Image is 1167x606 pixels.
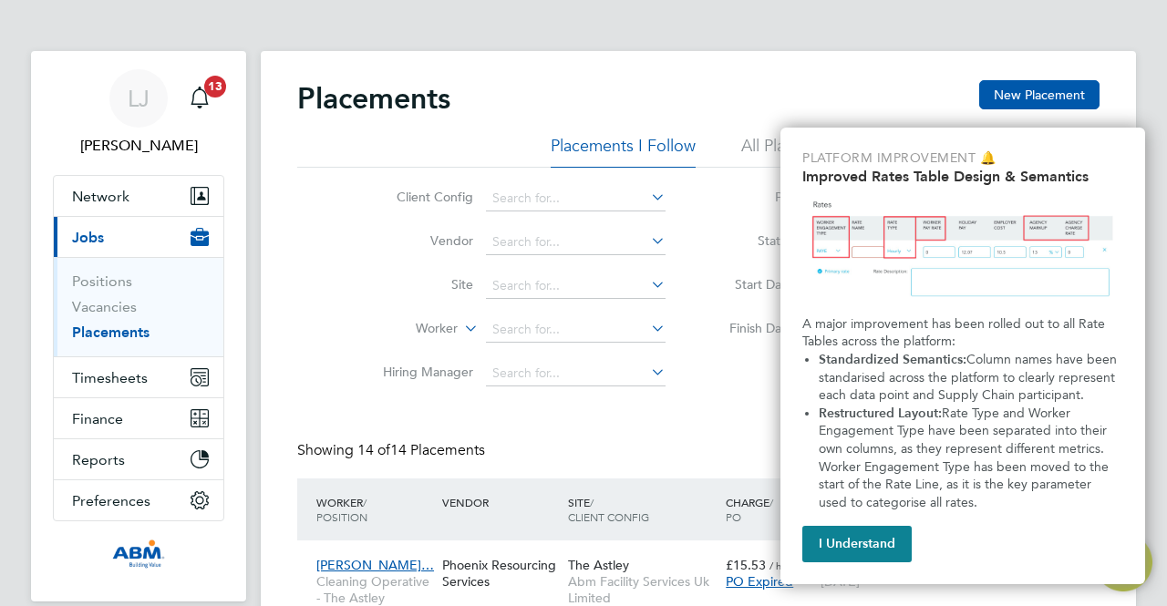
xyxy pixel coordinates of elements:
span: Jobs [72,229,104,246]
button: I Understand [802,526,912,562]
nav: Main navigation [31,51,246,601]
span: Reports [72,451,125,468]
span: / PO [726,495,773,524]
label: Finish Date [711,320,793,336]
li: Placements I Follow [551,135,696,168]
span: 14 of [357,441,390,459]
span: The Astley [568,557,629,573]
input: Search for... [486,230,666,255]
div: Improved Rate Table Semantics [780,128,1145,584]
p: A major improvement has been rolled out to all Rate Tables across the platform: [802,315,1123,351]
span: LJ [128,87,150,110]
a: Go to home page [53,539,224,569]
li: All Placements [741,135,847,168]
div: Phoenix Resourcing Services [438,548,563,599]
p: Platform Improvement 🔔 [802,149,1123,168]
span: / Position [316,495,367,524]
input: Search for... [486,361,666,386]
a: Placements [72,324,150,341]
button: New Placement [979,80,1100,109]
div: Vendor [438,486,563,519]
span: £15.53 [726,557,766,573]
span: [PERSON_NAME]… [316,557,434,573]
span: Abm Facility Services Uk Limited [568,573,717,606]
span: Lee Johnson [53,135,224,157]
span: Timesheets [72,369,148,386]
div: Worker [312,486,438,533]
span: Finance [72,410,123,427]
a: Go to account details [53,69,224,157]
input: Search for... [486,186,666,211]
label: Client Config [368,189,473,205]
label: Worker [353,320,458,338]
label: Status [711,232,793,249]
span: PO Expired [726,573,793,590]
input: Search for... [486,317,666,343]
div: Showing [297,441,489,460]
label: PO [711,189,793,205]
span: 13 [204,76,226,98]
img: Updated Rates Table Design & Semantics [802,192,1123,308]
span: Network [72,188,129,205]
label: Site [368,276,473,293]
span: / Client Config [568,495,649,524]
span: 14 Placements [357,441,485,459]
label: Hiring Manager [368,364,473,380]
h2: Improved Rates Table Design & Semantics [802,168,1123,185]
span: Column names have been standarised across the platform to clearly represent each data point and S... [819,352,1121,403]
img: abm1-logo-retina.png [112,539,165,569]
input: Search for... [486,273,666,299]
span: Rate Type and Worker Engagement Type have been separated into their own columns, as they represen... [819,406,1112,510]
a: Positions [72,272,132,290]
a: Vacancies [72,298,137,315]
strong: Standardized Semantics: [819,352,966,367]
span: / hr [769,559,785,572]
div: Site [563,486,721,533]
h2: Placements [297,80,450,117]
label: Start Date [711,276,793,293]
span: Preferences [72,492,150,509]
div: Charge [721,486,816,533]
label: Vendor [368,232,473,249]
strong: Restructured Layout: [819,406,942,421]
